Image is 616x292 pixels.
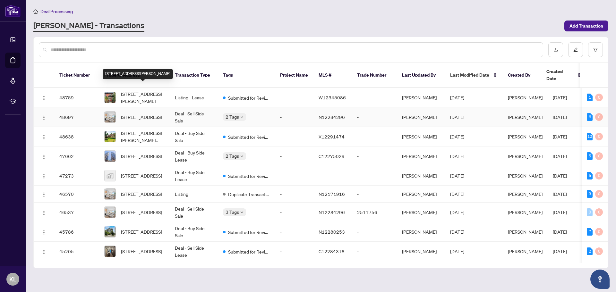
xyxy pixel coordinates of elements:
span: Last Modified Date [450,71,489,79]
span: 2 Tags [226,113,239,121]
td: Deal - Buy Side Sale [170,222,218,242]
div: 10 [587,133,593,140]
button: Logo [39,246,49,256]
th: Last Updated By [397,63,445,88]
img: thumbnail-img [105,170,116,181]
td: - [352,186,397,203]
span: Deal Processing [40,9,73,14]
td: Deal - Sell Side Sale [170,107,218,127]
td: [PERSON_NAME] [397,88,445,107]
span: [STREET_ADDRESS] [121,248,162,255]
span: [DATE] [450,209,464,215]
span: [PERSON_NAME] [508,229,543,235]
td: [PERSON_NAME] [397,146,445,166]
span: W12345086 [319,95,346,100]
img: thumbnail-img [105,151,116,162]
td: [PERSON_NAME] [397,242,445,261]
span: 3 Tags [226,208,239,216]
td: 46537 [54,203,99,222]
div: 0 [595,208,603,216]
button: Open asap [590,270,610,289]
th: Created Date [541,63,586,88]
td: 2511756 [352,203,397,222]
span: C12275029 [319,153,345,159]
div: 0 [587,208,593,216]
div: 0 [595,190,603,198]
td: - [275,88,313,107]
td: [PERSON_NAME] [397,166,445,186]
button: Logo [39,112,49,122]
img: thumbnail-img [105,92,116,103]
img: thumbnail-img [105,226,116,237]
td: - [275,203,313,222]
td: 45205 [54,242,99,261]
span: Duplicate Transaction [228,191,270,198]
img: Logo [41,154,47,159]
span: Add Transaction [569,21,603,31]
img: Logo [41,174,47,179]
td: - [352,222,397,242]
button: Logo [39,227,49,237]
img: thumbnail-img [105,188,116,199]
div: 5 [587,172,593,179]
a: [PERSON_NAME] - Transactions [33,20,144,32]
td: 47662 [54,146,99,166]
span: Submitted for Review [228,133,270,140]
img: logo [5,5,21,17]
td: Listing [170,186,218,203]
img: Logo [41,192,47,197]
span: [STREET_ADDRESS][PERSON_NAME] [121,90,165,104]
span: [STREET_ADDRESS][PERSON_NAME][PERSON_NAME] [121,129,165,144]
span: [PERSON_NAME] [508,95,543,100]
td: Deal - Sell Side Lease [170,242,218,261]
div: 7 [587,228,593,236]
td: - [275,242,313,261]
span: X12291474 [319,134,345,139]
th: Trade Number [352,63,397,88]
span: KL [9,275,16,284]
span: [PERSON_NAME] [508,114,543,120]
td: [PERSON_NAME] [397,127,445,146]
button: filter [588,42,603,57]
span: download [553,47,558,52]
span: Submitted for Review [228,229,270,236]
button: edit [568,42,583,57]
button: Add Transaction [564,21,608,31]
div: 0 [595,228,603,236]
span: edit [573,47,578,52]
div: 1 [587,94,593,101]
span: [DATE] [553,173,567,179]
th: Project Name [275,63,313,88]
div: 0 [595,133,603,140]
button: Logo [39,171,49,181]
div: 6 [587,113,593,121]
th: Tags [218,63,275,88]
img: thumbnail-img [105,207,116,218]
span: down [240,115,244,119]
div: 3 [587,190,593,198]
span: [DATE] [450,114,464,120]
img: thumbnail-img [105,246,116,257]
td: - [275,222,313,242]
img: Logo [41,210,47,215]
span: [STREET_ADDRESS] [121,113,162,121]
span: [STREET_ADDRESS] [121,209,162,216]
td: - [352,127,397,146]
div: 0 [595,113,603,121]
span: [DATE] [553,191,567,197]
span: [PERSON_NAME] [508,134,543,139]
td: - [352,146,397,166]
span: 2 Tags [226,152,239,160]
span: [DATE] [553,95,567,100]
td: [PERSON_NAME] [397,203,445,222]
td: [PERSON_NAME] [397,222,445,242]
button: Logo [39,189,49,199]
img: Logo [41,249,47,254]
td: - [352,166,397,186]
td: - [275,146,313,166]
th: MLS # [313,63,352,88]
div: [STREET_ADDRESS][PERSON_NAME] [103,69,173,79]
td: 46570 [54,186,99,203]
img: Logo [41,135,47,140]
span: [DATE] [553,209,567,215]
